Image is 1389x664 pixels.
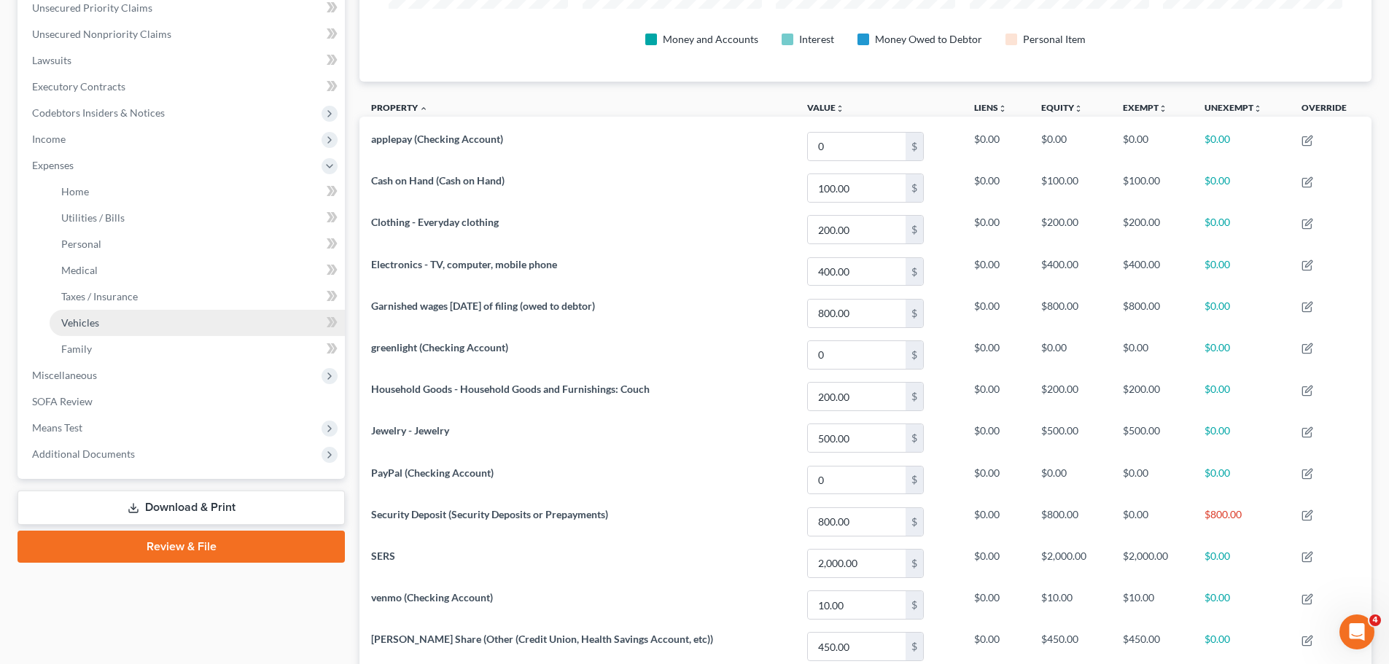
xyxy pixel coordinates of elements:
td: $0.00 [1193,584,1289,625]
td: $0.00 [1193,168,1289,209]
span: PayPal (Checking Account) [371,466,494,479]
td: $0.00 [962,459,1030,501]
i: unfold_more [836,104,844,113]
span: Unsecured Priority Claims [32,1,152,14]
span: venmo (Checking Account) [371,591,493,604]
input: 0.00 [808,216,906,243]
span: Codebtors Insiders & Notices [32,106,165,119]
span: Additional Documents [32,448,135,460]
span: Utilities / Bills [61,211,125,224]
span: Expenses [32,159,74,171]
td: $0.00 [962,209,1030,251]
td: $0.00 [962,334,1030,375]
td: $10.00 [1030,584,1111,625]
i: expand_less [419,104,428,113]
td: $0.00 [1193,125,1289,167]
td: $800.00 [1030,501,1111,542]
a: Exemptunfold_more [1123,102,1167,113]
div: Money Owed to Debtor [875,32,982,47]
a: Review & File [17,531,345,563]
div: $ [906,383,923,410]
a: Equityunfold_more [1041,102,1083,113]
span: Taxes / Insurance [61,290,138,302]
td: $2,000.00 [1111,542,1193,584]
a: Unsecured Nonpriority Claims [20,21,345,47]
td: $0.00 [962,418,1030,459]
td: $0.00 [962,292,1030,334]
td: $0.00 [1030,334,1111,375]
a: Utilities / Bills [50,205,345,231]
a: Vehicles [50,310,345,336]
span: applepay (Checking Account) [371,133,503,145]
td: $0.00 [1111,334,1193,375]
span: Executory Contracts [32,80,125,93]
div: $ [906,258,923,286]
td: $0.00 [1193,292,1289,334]
div: $ [906,508,923,536]
td: $0.00 [962,168,1030,209]
div: $ [906,341,923,369]
span: Garnished wages [DATE] of filing (owed to debtor) [371,300,595,312]
input: 0.00 [808,341,906,369]
td: $0.00 [1030,125,1111,167]
td: $500.00 [1111,418,1193,459]
a: Personal [50,231,345,257]
td: $10.00 [1111,584,1193,625]
input: 0.00 [808,591,906,619]
td: $0.00 [1193,209,1289,251]
span: Means Test [32,421,82,434]
span: Family [61,343,92,355]
td: $0.00 [962,542,1030,584]
input: 0.00 [808,508,906,536]
td: $100.00 [1111,168,1193,209]
th: Override [1290,93,1372,126]
span: SOFA Review [32,395,93,407]
div: $ [906,300,923,327]
a: Download & Print [17,491,345,525]
td: $500.00 [1030,418,1111,459]
i: unfold_more [1074,104,1083,113]
a: Executory Contracts [20,74,345,100]
td: $400.00 [1111,251,1193,292]
div: $ [906,174,923,202]
input: 0.00 [808,258,906,286]
span: Lawsuits [32,54,71,66]
td: $0.00 [1193,375,1289,417]
iframe: Intercom live chat [1339,614,1374,649]
input: 0.00 [808,550,906,577]
a: SOFA Review [20,388,345,415]
span: Income [32,133,66,145]
td: $400.00 [1030,251,1111,292]
td: $0.00 [962,125,1030,167]
span: Home [61,185,89,198]
i: unfold_more [1253,104,1262,113]
td: $200.00 [1111,375,1193,417]
span: Miscellaneous [32,369,97,381]
td: $2,000.00 [1030,542,1111,584]
div: $ [906,466,923,494]
div: Money and Accounts [663,32,758,47]
input: 0.00 [808,633,906,660]
td: $0.00 [962,501,1030,542]
div: $ [906,424,923,452]
div: $ [906,633,923,660]
span: Vehicles [61,316,99,329]
td: $0.00 [1193,459,1289,501]
span: greenlight (Checking Account) [371,341,508,354]
a: Medical [50,257,345,284]
td: $0.00 [962,251,1030,292]
input: 0.00 [808,424,906,452]
td: $0.00 [1193,251,1289,292]
a: Taxes / Insurance [50,284,345,310]
span: SERS [371,550,395,562]
a: Property expand_less [371,102,428,113]
div: Personal Item [1023,32,1086,47]
span: Household Goods - Household Goods and Furnishings: Couch [371,383,650,395]
td: $200.00 [1030,375,1111,417]
td: $0.00 [1111,459,1193,501]
div: $ [906,591,923,619]
a: Family [50,336,345,362]
input: 0.00 [808,300,906,327]
input: 0.00 [808,383,906,410]
span: Jewelry - Jewelry [371,424,449,437]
